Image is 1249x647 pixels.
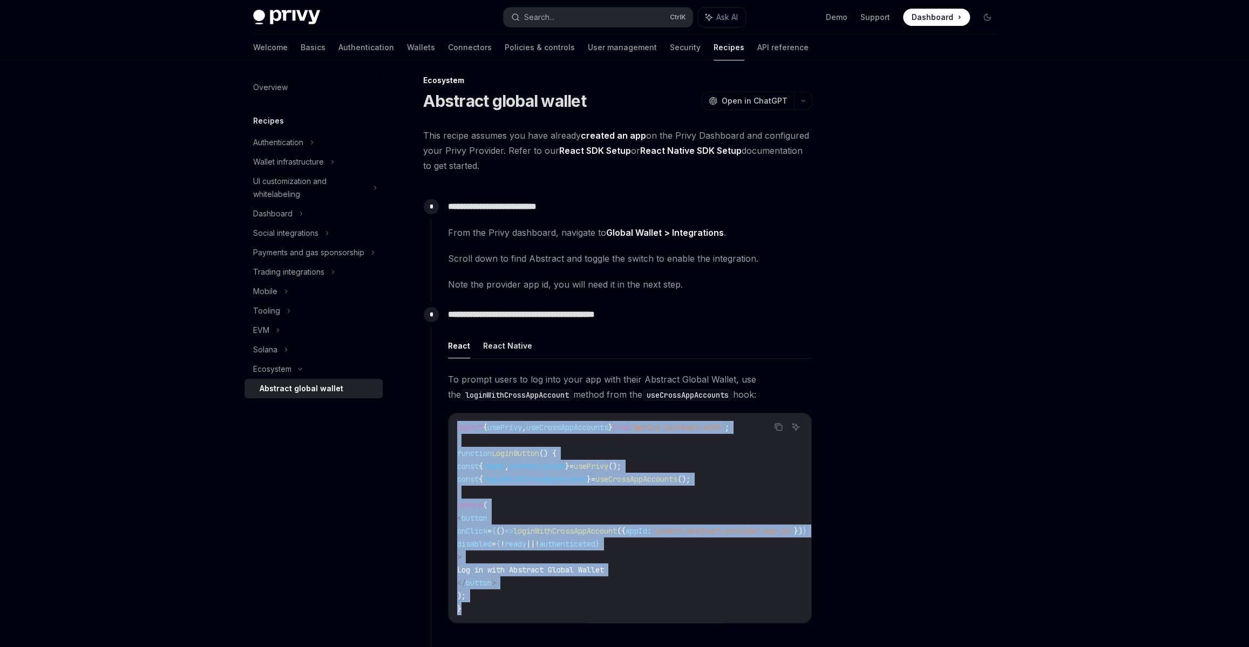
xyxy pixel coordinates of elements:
[789,420,803,434] button: Ask AI
[461,389,573,401] code: loginWithCrossAppAccount
[698,8,745,27] button: Ask AI
[569,461,574,471] span: =
[492,539,496,549] span: =
[826,12,847,23] a: Demo
[496,539,500,549] span: {
[457,448,492,458] span: function
[448,333,470,358] button: React
[803,526,807,536] span: }
[912,12,953,23] span: Dashboard
[479,461,483,471] span: {
[253,363,291,376] div: Ecosystem
[253,207,293,220] div: Dashboard
[522,423,526,432] span: ,
[626,526,651,536] span: appId:
[526,423,608,432] span: useCrossAppAccounts
[253,343,277,356] div: Solana
[903,9,970,26] a: Dashboard
[574,461,608,471] span: usePrivy
[483,500,487,510] span: (
[483,333,532,358] button: React Native
[606,227,724,239] a: Global Wallet > Integrations
[253,265,324,278] div: Trading integrations
[245,379,383,398] a: Abstract global wallet
[253,324,269,337] div: EVM
[677,474,690,484] span: ();
[539,448,556,458] span: () {
[565,461,569,471] span: }
[505,461,509,471] span: ,
[423,128,812,173] span: This recipe assumes you have already on the Privy Dashboard and configured your Privy Provider. R...
[492,526,496,536] span: {
[513,526,617,536] span: loginWithCrossAppAccount
[483,461,505,471] span: ready
[524,11,554,24] div: Search...
[457,500,483,510] span: return
[608,423,613,432] span: }
[581,130,646,141] a: created an app
[457,526,487,536] span: onClick
[479,474,483,484] span: {
[559,145,631,156] a: React SDK Setup
[771,420,785,434] button: Copy the contents from the code block
[407,35,435,60] a: Wallets
[423,75,812,86] div: Ecosystem
[253,304,280,317] div: Tooling
[253,175,366,201] div: UI customization and whitelabeling
[492,448,539,458] span: LoginButton
[457,578,466,588] span: </
[630,423,725,432] span: '@privy-io/react-auth'
[702,92,794,110] button: Open in ChatGPT
[253,114,284,127] h5: Recipes
[301,35,325,60] a: Basics
[253,246,364,259] div: Payments and gas sponsorship
[526,539,535,549] span: ||
[591,474,595,484] span: =
[505,35,575,60] a: Policies & controls
[461,513,487,523] span: button
[448,277,812,292] span: Note the provider app id, you will need it in the next step.
[725,423,729,432] span: ;
[487,526,492,536] span: =
[466,578,492,588] span: button
[253,227,318,240] div: Social integrations
[794,526,803,536] span: })
[457,604,461,614] span: }
[483,474,587,484] span: loginWithCrossAppAccount
[487,423,522,432] span: usePrivy
[253,155,324,168] div: Wallet infrastructure
[253,10,320,25] img: dark logo
[613,423,630,432] span: from
[606,227,724,238] strong: Global Wallet > Integrations
[448,372,812,402] span: To prompt users to log into your app with their Abstract Global Wallet, use the method from the h...
[714,35,744,60] a: Recipes
[588,35,657,60] a: User management
[253,81,288,94] div: Overview
[595,539,600,549] span: }
[457,552,461,562] span: >
[539,539,595,549] span: authenticated
[860,12,890,23] a: Support
[504,8,693,27] button: Search...CtrlK
[509,461,565,471] span: authenticated
[587,474,591,484] span: }
[245,78,383,97] a: Overview
[457,591,466,601] span: );
[260,382,343,395] div: Abstract global wallet
[716,12,738,23] span: Ask AI
[535,539,539,549] span: !
[979,9,996,26] button: Toggle dark mode
[457,565,604,575] span: Log in with Abstract Global Wallet
[253,35,288,60] a: Welcome
[670,13,686,22] span: Ctrl K
[483,423,487,432] span: {
[253,136,303,149] div: Authentication
[448,35,492,60] a: Connectors
[500,539,505,549] span: !
[496,526,505,536] span: ()
[651,526,794,536] span: 'insert-abstract-provider-app-id'
[492,578,496,588] span: >
[608,461,621,471] span: ();
[457,461,479,471] span: const
[505,526,513,536] span: =>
